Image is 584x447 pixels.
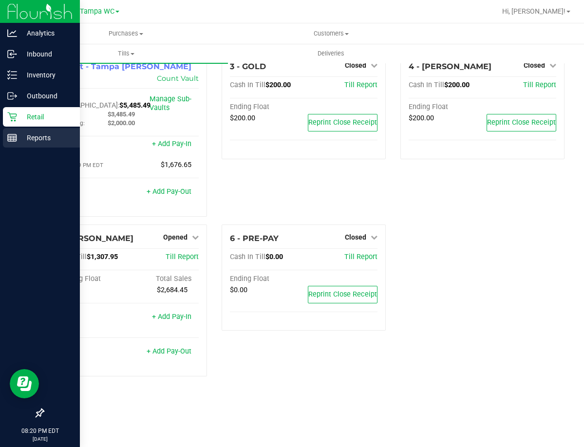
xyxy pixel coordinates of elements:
p: Analytics [17,27,75,39]
span: Cash In Till [230,253,265,261]
div: Pay-Ins [51,314,125,322]
a: + Add Pay-Out [147,187,191,196]
span: 5 - [PERSON_NAME] [51,234,133,243]
div: Pay-Outs [51,188,125,197]
span: $5,485.49 [119,101,151,110]
button: Reprint Close Receipt [487,114,556,131]
span: $0.00 [265,253,283,261]
p: Retail [17,111,75,123]
span: $200.00 [444,81,470,89]
span: $1,307.95 [87,253,118,261]
a: Deliveries [228,43,433,64]
span: Cash In [GEOGRAPHIC_DATA]: [51,93,119,110]
a: Count Vault [157,74,199,83]
span: Cash In Till [230,81,265,89]
div: Beginning Float [51,275,125,283]
span: $0.00 [230,286,247,294]
button: Reprint Close Receipt [308,286,377,303]
div: Ending Float [230,103,304,112]
p: 08:20 PM EDT [4,427,75,435]
p: Inbound [17,48,75,60]
inline-svg: Reports [7,133,17,143]
span: Deliveries [304,49,358,58]
span: $3,485.49 [108,111,135,118]
span: $200.00 [409,114,434,122]
span: $1,676.65 [161,161,191,169]
iframe: Resource center [10,369,39,398]
inline-svg: Analytics [7,28,17,38]
a: Tills [23,43,228,64]
inline-svg: Outbound [7,91,17,101]
div: Total Sales [125,275,199,283]
p: Outbound [17,90,75,102]
span: Tampa WC [80,7,114,16]
inline-svg: Inbound [7,49,17,59]
a: Purchases [23,23,228,44]
span: $2,000.00 [108,119,135,127]
a: + Add Pay-In [152,140,191,148]
span: 6 - PRE-PAY [230,234,279,243]
span: 1 - Vault - Tampa [PERSON_NAME] [51,62,191,71]
a: Till Report [344,253,377,261]
span: 3 - GOLD [230,62,266,71]
a: Customers [228,23,433,44]
span: Reprint Close Receipt [308,290,377,298]
inline-svg: Inventory [7,70,17,80]
div: Pay-Outs [51,348,125,357]
span: $200.00 [265,81,291,89]
span: Purchases [23,29,228,38]
a: Till Report [166,253,199,261]
inline-svg: Retail [7,112,17,122]
p: Inventory [17,69,75,81]
span: Reprint Close Receipt [487,118,556,127]
span: Cash In Till [409,81,444,89]
span: Closed [524,61,545,69]
a: + Add Pay-Out [147,347,191,355]
span: Tills [24,49,228,58]
a: Manage Sub-Vaults [150,95,191,112]
span: Opened [163,233,188,241]
div: Pay-Ins [51,141,125,149]
p: Reports [17,132,75,144]
div: Ending Float [409,103,483,112]
span: Closed [345,61,366,69]
span: 4 - [PERSON_NAME] [409,62,491,71]
span: Closed [345,233,366,241]
span: Reprint Close Receipt [308,118,377,127]
a: + Add Pay-In [152,313,191,321]
span: $200.00 [230,114,255,122]
p: [DATE] [4,435,75,443]
button: Reprint Close Receipt [308,114,377,131]
a: Till Report [344,81,377,89]
span: Hi, [PERSON_NAME]! [502,7,565,15]
span: Customers [229,29,433,38]
span: $2,684.45 [157,286,188,294]
a: Till Report [523,81,556,89]
div: Ending Float [230,275,304,283]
